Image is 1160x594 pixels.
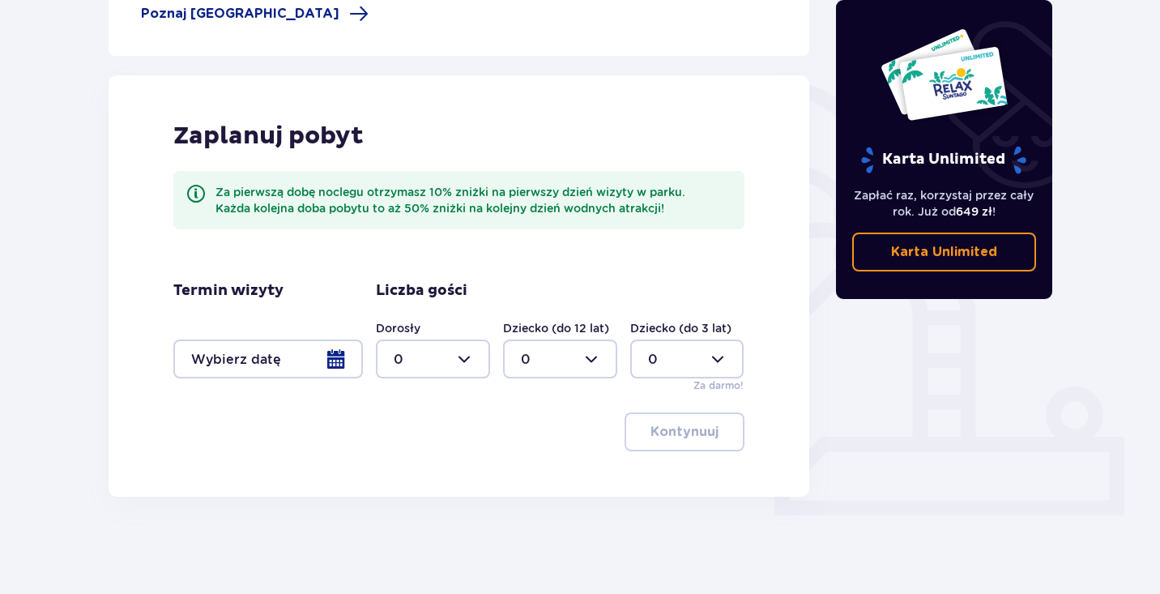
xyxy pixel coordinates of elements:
[376,320,420,336] label: Dorosły
[625,412,744,451] button: Kontynuuj
[503,320,609,336] label: Dziecko (do 12 lat)
[956,205,992,218] span: 649 zł
[859,146,1028,174] p: Karta Unlimited
[173,281,284,301] p: Termin wizyty
[141,4,369,24] a: Poznaj [GEOGRAPHIC_DATA]
[852,233,1037,271] a: Karta Unlimited
[852,187,1037,220] p: Zapłać raz, korzystaj przez cały rok. Już od !
[650,423,719,441] p: Kontynuuj
[891,243,997,261] p: Karta Unlimited
[630,320,731,336] label: Dziecko (do 3 lat)
[141,5,339,23] span: Poznaj [GEOGRAPHIC_DATA]
[693,378,744,393] p: Za darmo!
[376,281,467,301] p: Liczba gości
[173,121,364,152] p: Zaplanuj pobyt
[215,184,731,216] div: Za pierwszą dobę noclegu otrzymasz 10% zniżki na pierwszy dzień wizyty w parku. Każda kolejna dob...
